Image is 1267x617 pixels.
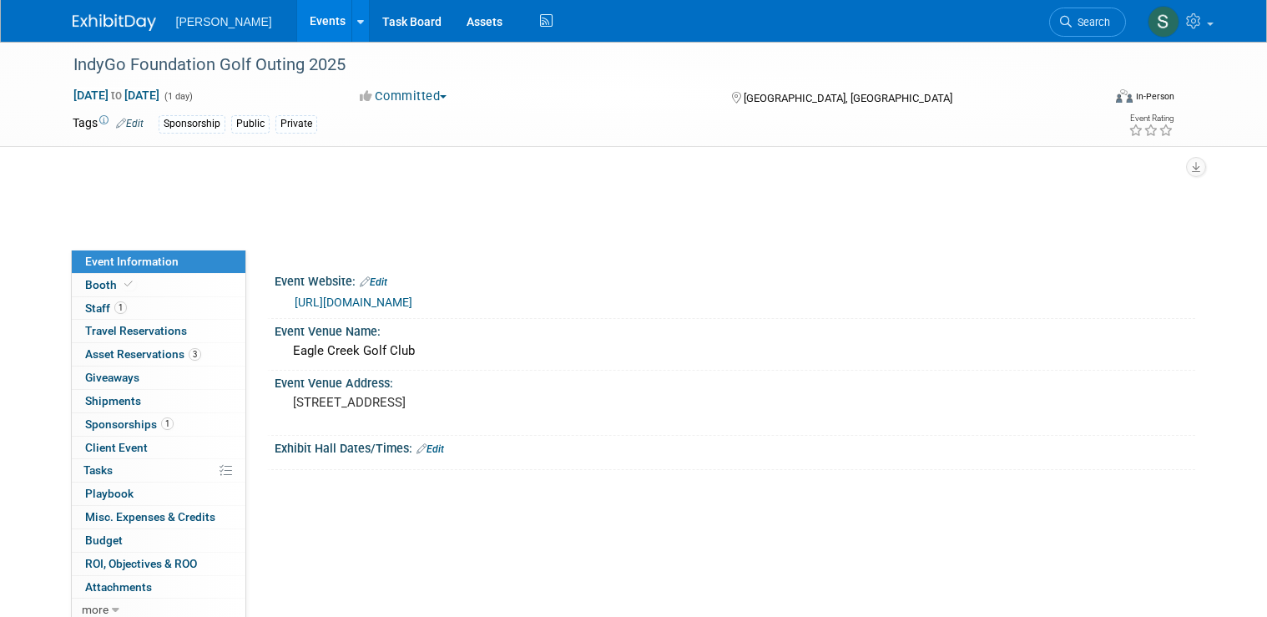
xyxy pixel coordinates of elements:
a: Sponsorships1 [72,413,245,436]
span: Budget [85,534,123,547]
div: Event Website: [275,269,1195,291]
a: Event Information [72,250,245,273]
button: Committed [354,88,453,105]
a: Budget [72,529,245,552]
a: Edit [116,118,144,129]
div: In-Person [1135,90,1174,103]
span: Asset Reservations [85,347,201,361]
span: Search [1072,16,1110,28]
img: Sharon Aurelio [1148,6,1179,38]
a: Asset Reservations3 [72,343,245,366]
a: Giveaways [72,367,245,389]
a: Search [1049,8,1126,37]
span: Travel Reservations [85,324,187,337]
span: to [109,89,124,102]
span: Attachments [85,580,152,594]
span: Playbook [85,487,134,500]
span: 1 [161,417,174,430]
div: Event Format [1012,87,1174,112]
td: Tags [73,114,144,134]
div: Private [275,115,317,133]
span: [PERSON_NAME] [176,15,272,28]
span: more [82,603,109,616]
span: 3 [189,348,201,361]
span: Staff [85,301,127,315]
i: Booth reservation complete [124,280,133,289]
div: Eagle Creek Golf Club [287,338,1183,364]
a: Travel Reservations [72,320,245,342]
a: Staff1 [72,297,245,320]
span: Booth [85,278,136,291]
span: Event Information [85,255,179,268]
div: Sponsorship [159,115,225,133]
span: Tasks [83,463,113,477]
div: IndyGo Foundation Golf Outing 2025 [68,50,1081,80]
a: [URL][DOMAIN_NAME] [295,296,412,309]
a: Booth [72,274,245,296]
span: (1 day) [163,91,193,102]
span: ROI, Objectives & ROO [85,557,197,570]
div: Event Venue Address: [275,371,1195,392]
span: Misc. Expenses & Credits [85,510,215,523]
div: Public [231,115,270,133]
a: Playbook [72,483,245,505]
div: Event Venue Name: [275,319,1195,340]
a: Edit [360,276,387,288]
pre: [STREET_ADDRESS] [293,395,640,410]
img: ExhibitDay [73,14,156,31]
div: Exhibit Hall Dates/Times: [275,436,1195,458]
a: ROI, Objectives & ROO [72,553,245,575]
a: Edit [416,443,444,455]
span: Giveaways [85,371,139,384]
a: Client Event [72,437,245,459]
div: Event Rating [1128,114,1174,123]
a: Shipments [72,390,245,412]
a: Attachments [72,576,245,599]
a: Misc. Expenses & Credits [72,506,245,528]
span: [GEOGRAPHIC_DATA], [GEOGRAPHIC_DATA] [744,92,952,104]
img: Format-Inperson.png [1116,89,1133,103]
span: Shipments [85,394,141,407]
a: Tasks [72,459,245,482]
span: Client Event [85,441,148,454]
span: Sponsorships [85,417,174,431]
span: 1 [114,301,127,314]
span: [DATE] [DATE] [73,88,160,103]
